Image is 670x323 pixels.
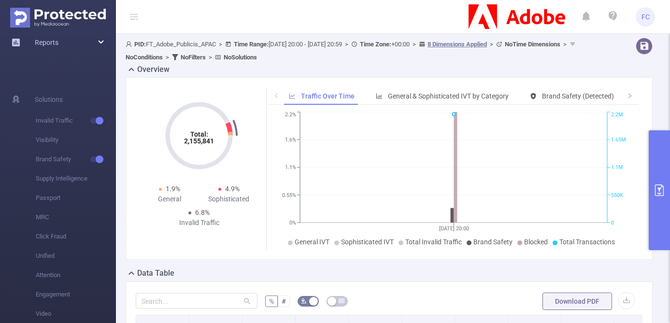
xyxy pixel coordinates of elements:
[269,297,274,305] span: %
[524,238,548,246] span: Blocked
[134,41,146,48] b: PID:
[388,92,509,100] span: General & Sophisticated IVT by Category
[36,208,116,227] span: MRC
[184,137,214,145] tspan: 2,155,841
[559,238,615,246] span: Total Transactions
[487,41,496,48] span: >
[36,188,116,208] span: Passport
[195,209,210,216] span: 6.8%
[36,150,116,169] span: Brand Safety
[560,41,570,48] span: >
[36,227,116,246] span: Click Fraud
[285,112,296,118] tspan: 2.2%
[137,64,170,75] h2: Overview
[206,54,215,61] span: >
[136,293,257,309] input: Search...
[10,8,106,28] img: Protected Media
[36,246,116,266] span: Unified
[35,33,58,52] a: Reports
[542,92,614,100] span: Brand Safety (Detected)
[190,130,208,138] tspan: Total:
[234,41,269,48] b: Time Range:
[282,192,296,198] tspan: 0.55%
[611,112,623,118] tspan: 2.2M
[611,220,614,226] tspan: 0
[163,54,172,61] span: >
[216,41,225,48] span: >
[289,220,296,226] tspan: 0%
[611,192,623,198] tspan: 550K
[36,111,116,130] span: Invalid Traffic
[36,169,116,188] span: Supply Intelligence
[295,238,329,246] span: General IVT
[225,185,240,193] span: 4.9%
[166,185,180,193] span: 1.9%
[611,165,623,171] tspan: 1.1M
[199,194,258,204] div: Sophisticated
[36,266,116,285] span: Attention
[170,218,229,228] div: Invalid Traffic
[126,41,134,47] i: icon: user
[505,41,560,48] b: No Time Dimensions
[181,54,206,61] b: No Filters
[301,92,355,100] span: Traffic Over Time
[140,194,199,204] div: General
[542,293,612,310] button: Download PDF
[285,137,296,143] tspan: 1.6%
[376,93,383,99] i: icon: bar-chart
[611,137,626,143] tspan: 1.65M
[339,298,344,304] i: icon: table
[224,54,257,61] b: No Solutions
[137,267,174,279] h2: Data Table
[282,297,286,305] span: #
[126,41,578,61] span: FT_Adobe_Publicis_APAC [DATE] 20:00 - [DATE] 20:59 +00:00
[360,41,391,48] b: Time Zone:
[473,238,513,246] span: Brand Safety
[126,54,163,61] b: No Conditions
[285,165,296,171] tspan: 1.1%
[428,41,487,48] u: 8 Dimensions Applied
[36,130,116,150] span: Visibility
[35,90,63,109] span: Solutions
[641,7,650,27] span: FC
[439,225,469,232] tspan: [DATE] 20:00
[289,93,296,99] i: icon: line-chart
[341,238,394,246] span: Sophisticated IVT
[405,238,462,246] span: Total Invalid Traffic
[35,39,58,46] span: Reports
[273,93,279,98] i: icon: left
[410,41,419,48] span: >
[301,298,307,304] i: icon: bg-colors
[36,285,116,304] span: Engagement
[627,93,633,98] i: icon: right
[342,41,351,48] span: >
